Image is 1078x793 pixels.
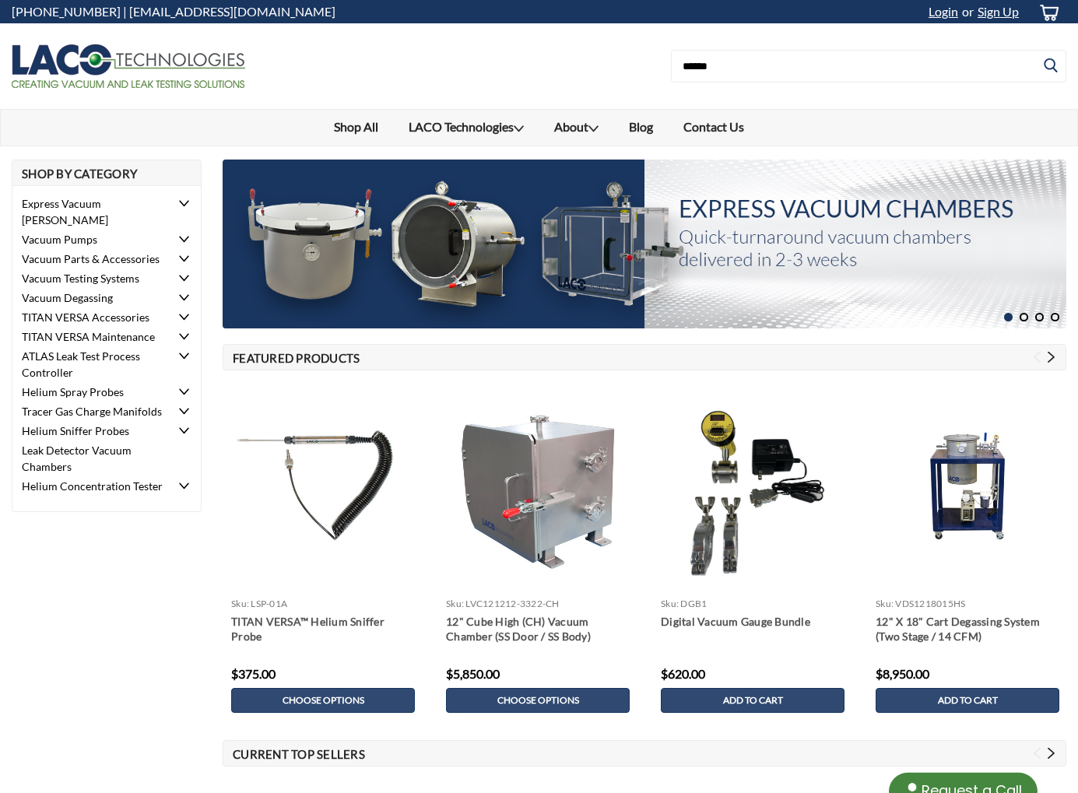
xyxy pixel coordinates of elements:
[394,110,539,146] a: LACO Technologies
[673,380,833,592] img: Digital Vacuum Gauge Bundle
[1035,313,1044,321] button: 3 of 4
[876,666,929,681] span: $8,950.00
[223,740,1066,767] h2: Current Top Sellers
[661,598,679,609] span: sku:
[231,614,415,645] a: TITAN VERSA™ Helium Sniffer Probe
[876,688,1059,713] a: Add to Cart
[223,160,1066,328] a: hero image slide
[12,421,173,440] a: Helium Sniffer Probes
[12,249,173,268] a: Vacuum Parts & Accessories
[231,598,249,609] span: sku:
[539,110,614,146] a: About
[12,440,173,476] a: Leak Detector Vacuum Chambers
[876,614,1059,645] a: 12" X 18" Cart Degassing System (Two Stage / 14 CFM)
[661,598,707,609] a: sku: DGB1
[661,614,844,645] a: Digital Vacuum Gauge Bundle
[614,110,669,144] a: Blog
[1051,313,1059,321] button: 4 of 4
[446,666,500,681] span: $5,850.00
[231,688,415,713] a: Choose Options
[661,688,844,713] a: Add to Cart
[876,598,894,609] span: sku:
[12,307,173,327] a: TITAN VERSA Accessories
[1031,351,1043,363] button: Previous
[12,44,245,88] img: LACO Technologies
[868,430,1067,542] img: 12" X 18" Cart Degassing System (Two Stage / 14 CFM)
[12,327,173,346] a: TITAN VERSA Maintenance
[669,110,760,144] a: Contact Us
[283,695,364,706] span: Choose Options
[12,288,173,307] a: Vacuum Degassing
[251,598,287,609] span: LSP-01A
[465,598,559,609] span: LVC121212-3322-CH
[12,402,173,421] a: Tracer Gas Charge Manifolds
[446,614,630,645] a: 12" Cube High (CH) Vacuum Chamber (SS Door / SS Body)
[661,666,705,681] span: $620.00
[12,268,173,288] a: Vacuum Testing Systems
[12,160,202,186] h2: Shop By Category
[446,688,630,713] a: Choose Options
[319,110,394,144] a: Shop All
[1027,1,1066,23] a: cart-preview-dropdown
[895,598,965,609] span: VDS1218015HS
[958,4,974,19] span: or
[938,695,998,706] span: Add to Cart
[1004,313,1013,321] button: 1 of 4
[1045,351,1057,363] button: Next
[723,695,783,706] span: Add to Cart
[231,666,276,681] span: $375.00
[223,344,1066,370] h2: Featured Products
[680,598,707,609] span: DGB1
[12,230,173,249] a: Vacuum Pumps
[497,695,579,706] span: Choose Options
[12,194,173,230] a: Express Vacuum [PERSON_NAME]
[12,476,173,496] a: Helium Concentration Tester
[876,598,965,609] a: sku: VDS1218015HS
[446,598,464,609] span: sku:
[12,346,173,382] a: ATLAS Leak Test Process Controller
[1020,313,1028,321] button: 2 of 4
[446,598,560,609] a: sku: LVC121212-3322-CH
[231,598,287,609] a: sku: LSP-01A
[223,430,423,542] img: TITAN VERSA™ Helium Sniffer Probe
[12,382,173,402] a: Helium Spray Probes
